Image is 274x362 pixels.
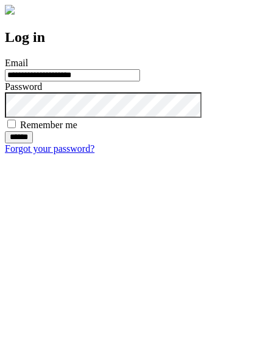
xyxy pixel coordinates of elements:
label: Email [5,58,28,68]
img: logo-4e3dc11c47720685a147b03b5a06dd966a58ff35d612b21f08c02c0306f2b779.png [5,5,15,15]
h2: Log in [5,29,269,46]
a: Forgot your password? [5,143,94,154]
label: Password [5,81,42,92]
label: Remember me [20,120,77,130]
